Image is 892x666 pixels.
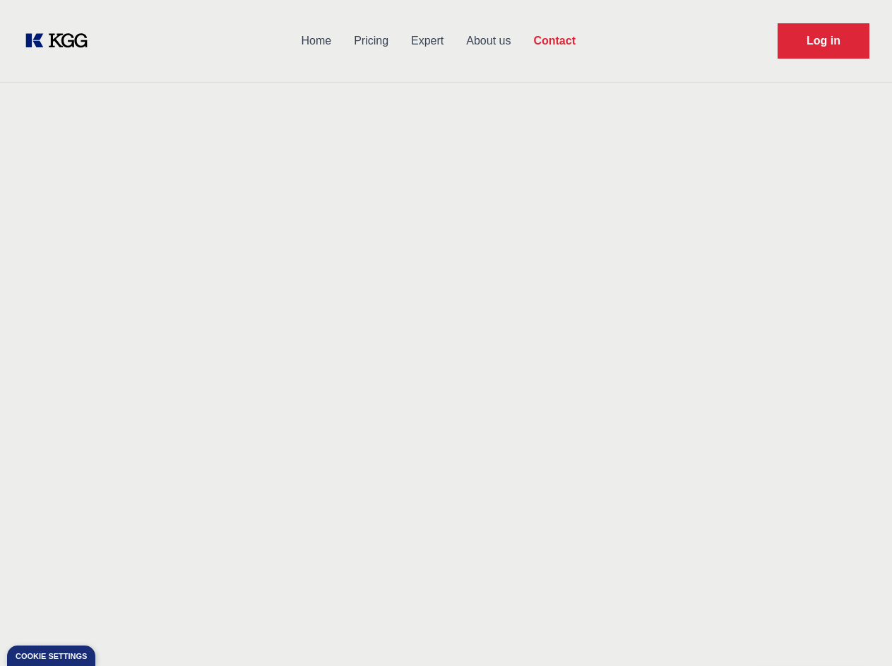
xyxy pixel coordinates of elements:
a: Pricing [343,23,400,59]
a: KOL Knowledge Platform: Talk to Key External Experts (KEE) [23,30,99,52]
div: Cookie settings [16,653,87,660]
a: Contact [522,23,587,59]
a: About us [455,23,522,59]
iframe: Chat Widget [821,598,892,666]
a: Home [290,23,343,59]
a: Request Demo [778,23,869,59]
a: Expert [400,23,455,59]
